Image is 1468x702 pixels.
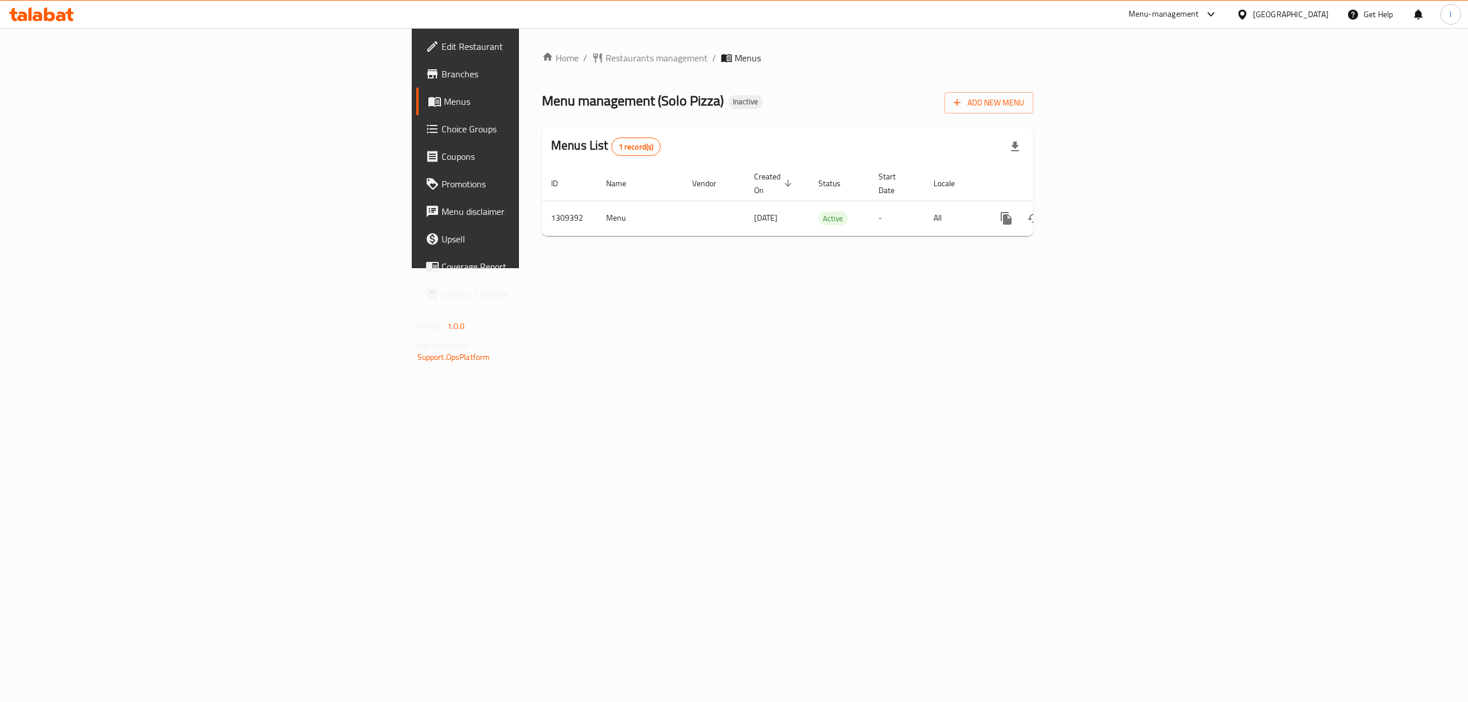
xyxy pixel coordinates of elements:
span: [DATE] [754,210,778,225]
td: All [924,201,983,236]
span: Menus [444,95,648,108]
a: Branches [416,60,657,88]
span: Upsell [442,232,648,246]
a: Choice Groups [416,115,657,143]
button: more [993,205,1020,232]
button: Change Status [1020,205,1048,232]
nav: breadcrumb [542,51,1033,65]
li: / [712,51,716,65]
table: enhanced table [542,166,1112,236]
span: Menus [735,51,761,65]
a: Coverage Report [416,253,657,280]
span: Start Date [879,170,911,197]
span: Locale [934,177,970,190]
div: Inactive [728,95,763,109]
span: Grocery Checklist [442,287,648,301]
span: Status [818,177,856,190]
td: - [869,201,924,236]
th: Actions [983,166,1112,201]
span: Created On [754,170,795,197]
span: Version: [417,319,446,334]
div: [GEOGRAPHIC_DATA] [1253,8,1329,21]
span: 1 record(s) [612,142,661,152]
span: Edit Restaurant [442,40,648,53]
a: Edit Restaurant [416,33,657,60]
span: Menu disclaimer [442,205,648,218]
h2: Menus List [551,137,661,156]
span: 1.0.0 [447,319,465,334]
span: Branches [442,67,648,81]
a: Grocery Checklist [416,280,657,308]
a: Upsell [416,225,657,253]
span: Choice Groups [442,122,648,136]
span: l [1450,8,1451,21]
button: Add New Menu [944,92,1033,113]
div: Export file [1001,133,1029,160]
a: Support.OpsPlatform [417,350,490,364]
span: Add New Menu [954,96,1024,110]
span: ID [551,177,573,190]
span: Coverage Report [442,260,648,273]
span: Name [606,177,641,190]
a: Promotions [416,170,657,198]
a: Menu disclaimer [416,198,657,225]
span: Active [818,212,848,225]
div: Total records count [611,138,661,156]
span: Get support on: [417,338,470,353]
a: Coupons [416,143,657,170]
span: Vendor [692,177,731,190]
span: Coupons [442,150,648,163]
a: Menus [416,88,657,115]
span: Promotions [442,177,648,191]
div: Menu-management [1129,7,1199,21]
span: Inactive [728,97,763,107]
